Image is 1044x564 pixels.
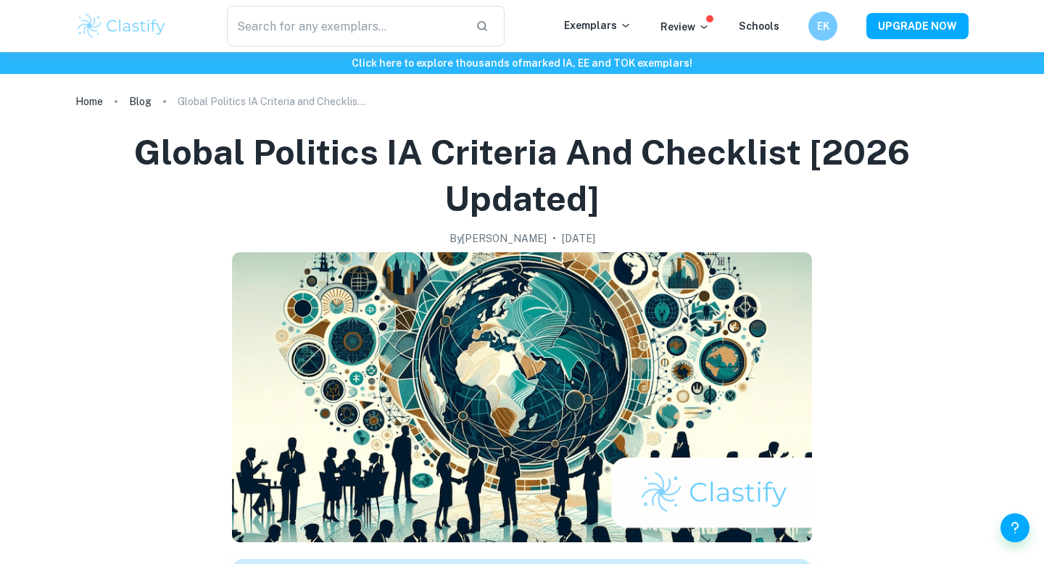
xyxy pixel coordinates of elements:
a: Schools [739,20,779,32]
button: UPGRADE NOW [866,13,969,39]
button: Help and Feedback [1000,513,1029,542]
a: Blog [129,91,152,112]
input: Search for any exemplars... [227,6,464,46]
h2: By [PERSON_NAME] [449,231,547,246]
p: Global Politics IA Criteria and Checklist [2026 updated] [178,94,366,109]
img: Clastify logo [75,12,167,41]
h2: [DATE] [562,231,595,246]
p: Exemplars [564,17,631,33]
button: EK [808,12,837,41]
h1: Global Politics IA Criteria and Checklist [2026 updated] [93,129,951,222]
p: Review [660,19,710,35]
h6: Click here to explore thousands of marked IA, EE and TOK exemplars ! [3,55,1041,71]
img: Global Politics IA Criteria and Checklist [2026 updated] cover image [232,252,812,542]
p: • [552,231,556,246]
h6: EK [815,18,832,34]
a: Home [75,91,103,112]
